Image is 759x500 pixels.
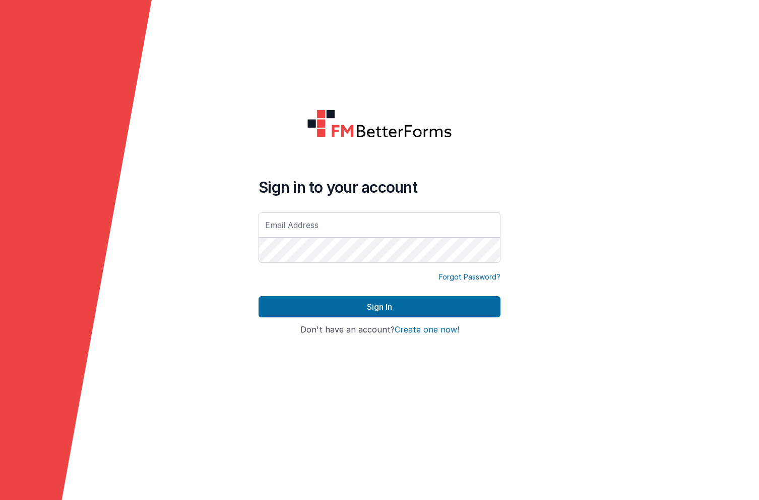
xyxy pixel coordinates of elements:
h4: Sign in to your account [259,178,500,196]
input: Email Address [259,212,500,238]
h4: Don't have an account? [259,325,500,335]
a: Forgot Password? [439,272,500,282]
button: Sign In [259,296,500,317]
button: Create one now! [395,325,459,335]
